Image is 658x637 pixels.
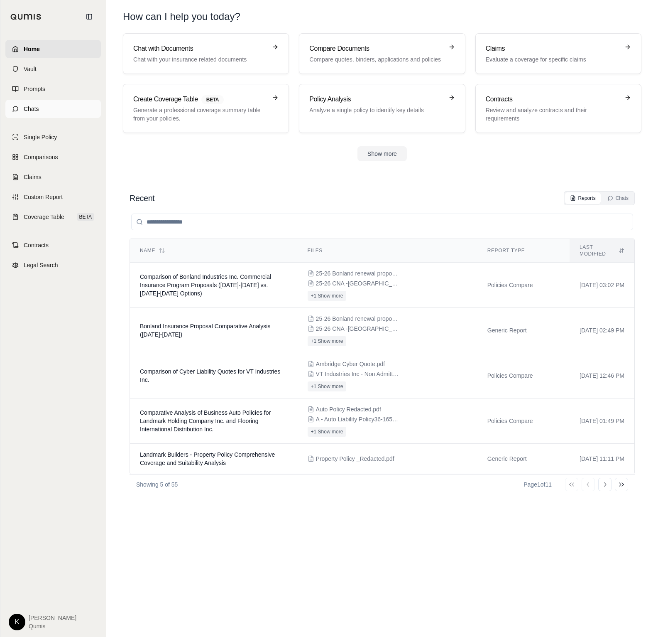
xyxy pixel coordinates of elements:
h3: Claims [486,44,619,54]
h3: Create Coverage Table [133,94,267,104]
span: [PERSON_NAME] [29,614,76,622]
span: Custom Report [24,193,63,201]
a: Compare DocumentsCompare quotes, binders, applications and policies [299,33,465,74]
a: ClaimsEvaluate a coverage for specific claims [475,33,641,74]
button: +1 Show more [308,336,347,346]
a: Coverage TableBETA [5,208,101,226]
img: Qumis Logo [10,14,42,20]
td: [DATE] 03:02 PM [570,263,634,308]
a: Single Policy [5,128,101,146]
a: Policy AnalysisAnalyze a single policy to identify key details [299,84,465,133]
span: 25-26 Bonland renewal proposal without WC.pdf [316,315,399,323]
a: Legal Search [5,256,101,274]
div: Chats [607,195,629,202]
span: Ambridge Cyber Quote.pdf [316,360,385,368]
span: Comparative Analysis of Business Auto Policies for Landmark Holding Company Inc. and Flooring Int... [140,409,271,433]
th: Report Type [477,239,570,263]
a: Comparisons [5,148,101,166]
a: Custom Report [5,188,101,206]
p: Analyze a single policy to identify key details [309,106,443,114]
button: Reports [565,192,601,204]
button: Collapse sidebar [83,10,96,23]
td: [DATE] 02:49 PM [570,308,634,353]
span: Comparisons [24,153,58,161]
a: Home [5,40,101,58]
span: BETA [201,95,224,104]
span: Contracts [24,241,49,249]
h1: How can I help you today? [123,10,641,23]
span: Bonland Insurance Proposal Comparative Analysis (2024-2026) [140,323,270,338]
td: Generic Report [477,308,570,353]
div: Last modified [580,244,624,257]
p: Compare quotes, binders, applications and policies [309,55,443,64]
td: [DATE] 11:11 PM [570,444,634,474]
span: Coverage Table [24,213,64,221]
span: 25-26 CNA -Bonland renewal with WC 2025.pdf [316,325,399,333]
a: Contracts [5,236,101,254]
span: Comparison of Bonland Industries Inc. Commercial Insurance Program Proposals (2024-2025 vs. 2025-... [140,273,271,297]
td: [DATE] 12:46 PM [570,353,634,398]
h2: Recent [130,192,154,204]
span: VT Industries Inc - Non Admitted - New Business - Quote.pdf [316,370,399,378]
p: Chat with your insurance related documents [133,55,267,64]
span: Home [24,45,40,53]
h3: Chat with Documents [133,44,267,54]
a: Vault [5,60,101,78]
span: BETA [77,213,94,221]
div: Reports [570,195,596,202]
a: Chat with DocumentsChat with your insurance related documents [123,33,289,74]
span: Comparison of Cyber Liability Quotes for VT Industries Inc. [140,368,280,383]
h3: Contracts [486,94,619,104]
span: A - Auto Liability Policy36-16556.pdf [316,415,399,423]
a: ContractsReview and analyze contracts and their requirements [475,84,641,133]
span: Qumis [29,622,76,630]
div: Page 1 of 11 [523,480,552,489]
span: Landmark Builders - Property Policy Comprehensive Coverage and Suitability Analysis [140,451,275,466]
span: Property Policy _Redacted.pdf [316,455,394,463]
td: Policies Compare [477,353,570,398]
span: Single Policy [24,133,57,141]
div: K [9,614,25,630]
h3: Compare Documents [309,44,443,54]
span: Claims [24,173,42,181]
a: Claims [5,168,101,186]
h3: Policy Analysis [309,94,443,104]
span: Chats [24,105,39,113]
td: Policies Compare [477,398,570,444]
button: Show more [357,146,407,161]
p: Generate a professional coverage summary table from your policies. [133,106,267,123]
span: 25-26 CNA -Bonland renewal with WC 2025.pdf [316,279,399,288]
div: Name [140,247,288,254]
button: +1 Show more [308,381,347,391]
button: +1 Show more [308,291,347,301]
p: Evaluate a coverage for specific claims [486,55,619,64]
span: Auto Policy Redacted.pdf [316,405,381,413]
a: Prompts [5,80,101,98]
td: Policies Compare [477,263,570,308]
span: 25-26 Bonland renewal proposal without WC.pdf [316,269,399,278]
p: Showing 5 of 55 [136,480,178,489]
span: Prompts [24,85,45,93]
th: Files [298,239,477,263]
a: Chats [5,100,101,118]
td: [DATE] 01:49 PM [570,398,634,444]
p: Review and analyze contracts and their requirements [486,106,619,123]
button: Chats [602,192,634,204]
span: Vault [24,65,37,73]
button: +1 Show more [308,427,347,437]
a: Create Coverage TableBETAGenerate a professional coverage summary table from your policies. [123,84,289,133]
td: Generic Report [477,444,570,474]
span: Legal Search [24,261,58,269]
